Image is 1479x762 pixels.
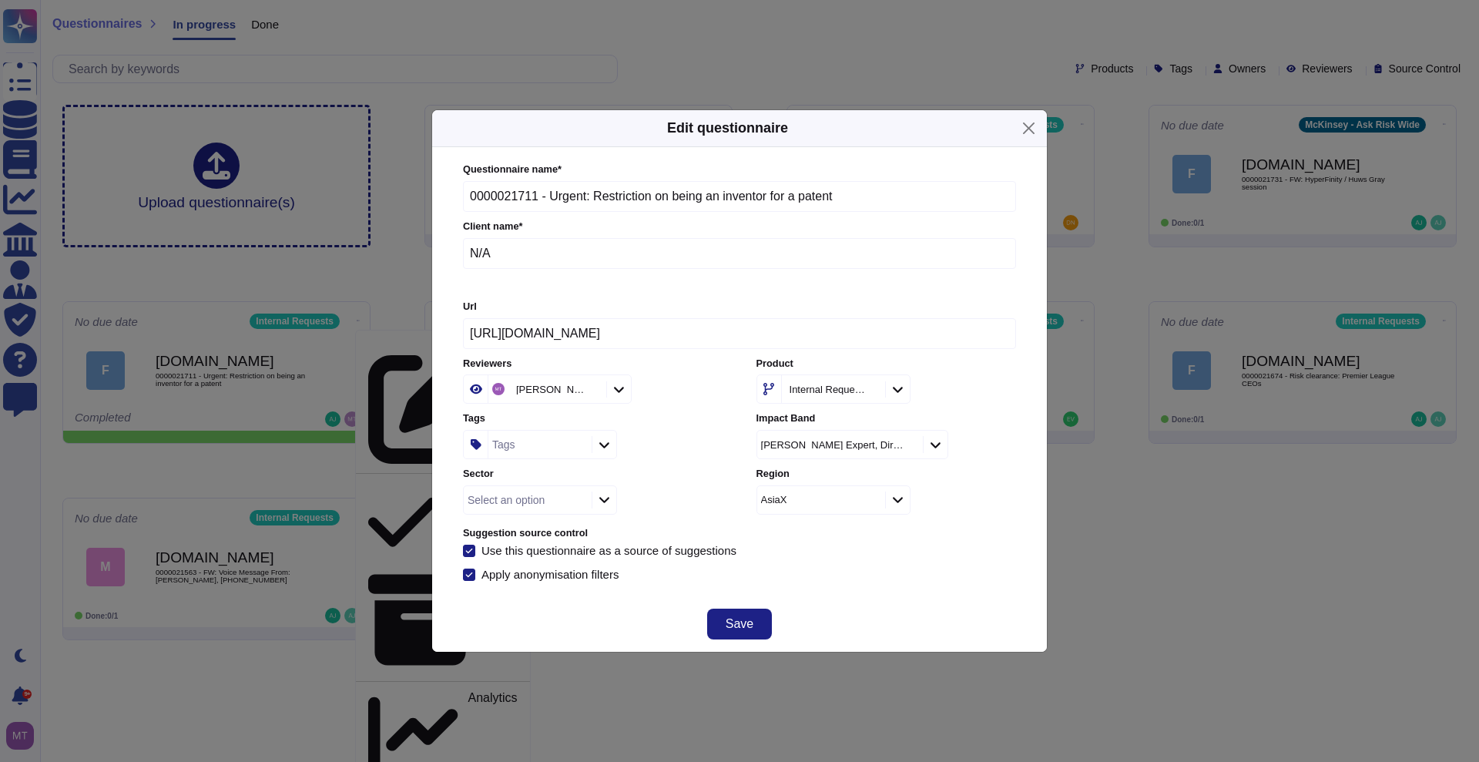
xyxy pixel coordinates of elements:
label: Questionnaire name [463,165,1016,175]
label: Sector [463,469,723,479]
div: AsiaX [761,495,787,505]
label: Suggestion source control [463,529,1016,539]
input: Enter questionnaire name [463,181,1016,212]
input: Online platform url [463,318,1016,349]
input: Enter company name of the client [463,238,1016,269]
div: [PERSON_NAME] Expert, Director [761,440,904,450]
div: Internal Requests [790,384,866,394]
label: Client name [463,222,1016,232]
label: Impact Band [756,414,1016,424]
div: Apply anonymisation filters [481,569,622,580]
label: Url [463,302,1016,312]
label: Tags [463,414,723,424]
div: Use this questionnaire as a source of suggestions [481,545,736,556]
label: Reviewers [463,359,723,369]
label: Product [756,359,1016,369]
label: Region [756,469,1016,479]
img: user [492,383,505,395]
div: [PERSON_NAME] [516,384,587,394]
div: Tags [492,439,515,450]
div: Select an option [468,495,545,505]
span: Save [726,618,753,630]
button: Save [707,609,772,639]
h5: Edit questionnaire [667,118,788,139]
button: Close [1017,116,1041,140]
